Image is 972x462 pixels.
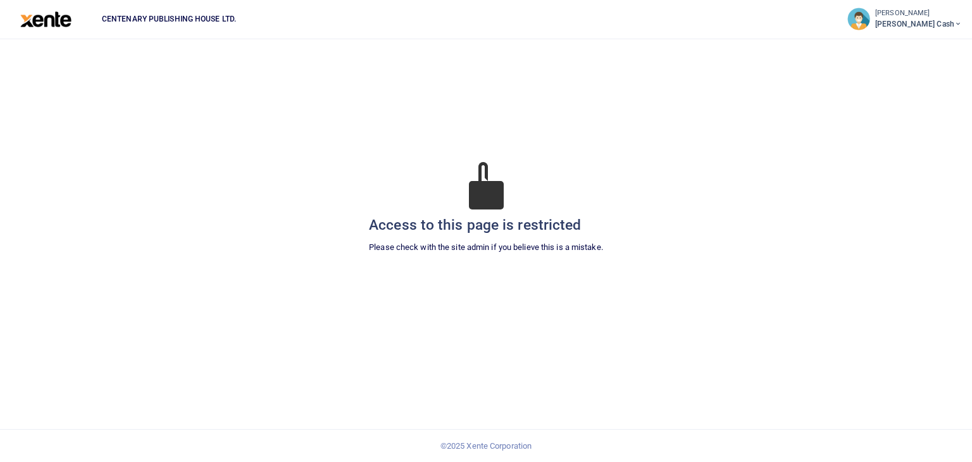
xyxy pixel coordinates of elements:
[97,13,241,25] span: CENTENARY PUBLISHING HOUSE LTD.
[20,14,72,23] a: logo-large logo-large
[847,8,962,30] a: profile-user [PERSON_NAME] [PERSON_NAME] Cash
[20,11,72,27] img: logo-large
[875,18,962,30] span: [PERSON_NAME] Cash
[875,8,962,19] small: [PERSON_NAME]
[369,241,603,254] p: Please check with the site admin if you believe this is a mistake.
[369,216,603,235] h3: Access to this page is restricted
[847,8,870,30] img: profile-user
